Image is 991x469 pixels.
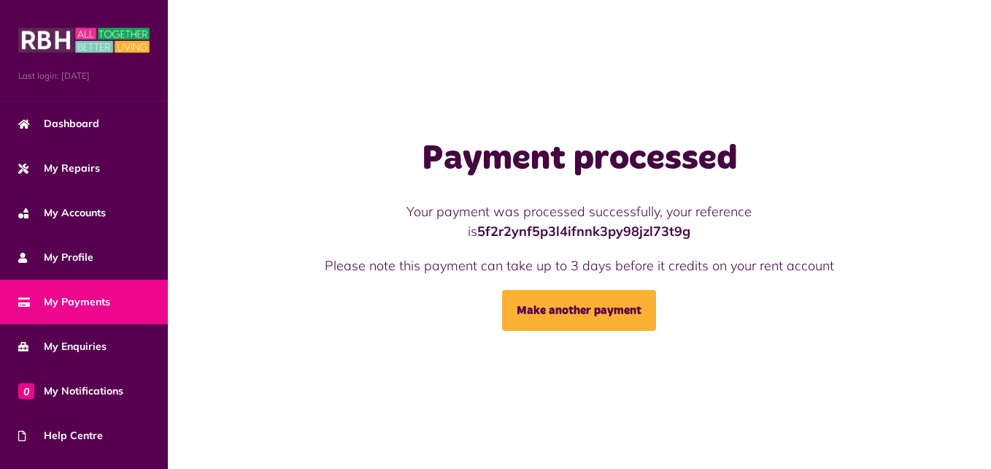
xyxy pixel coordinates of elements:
span: My Payments [18,294,110,310]
p: Your payment was processed successfully, your reference is [300,202,860,241]
span: Last login: [DATE] [18,69,150,83]
span: My Accounts [18,205,106,221]
strong: 5f2r2ynf5p3l4ifnnk3py98jzl73t9g [477,223,690,240]
span: My Repairs [18,161,100,176]
span: My Notifications [18,384,123,399]
h1: Payment processed [300,138,860,180]
span: Dashboard [18,116,99,131]
span: My Enquiries [18,339,107,354]
span: 0 [18,383,34,399]
a: Make another payment [502,290,656,331]
img: MyRBH [18,26,150,55]
p: Please note this payment can take up to 3 days before it credits on your rent account [300,256,860,275]
span: My Profile [18,250,93,265]
span: Help Centre [18,428,103,443]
